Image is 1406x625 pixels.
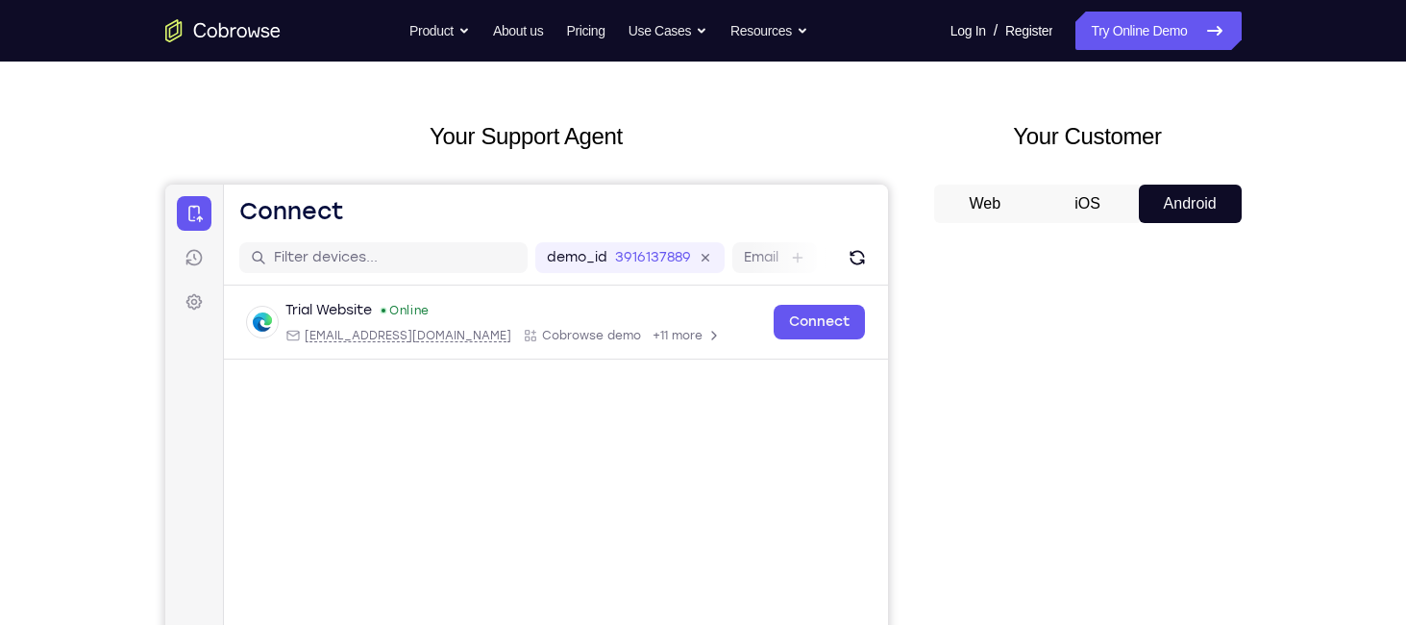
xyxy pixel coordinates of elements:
[566,12,604,50] a: Pricing
[333,579,449,617] button: 6-digit code
[165,19,281,42] a: Go to the home page
[1005,12,1052,50] a: Register
[377,143,476,159] span: Cobrowse demo
[409,12,470,50] button: Product
[950,12,986,50] a: Log In
[1036,185,1139,223] button: iOS
[120,143,346,159] div: Email
[165,119,888,154] h2: Your Support Agent
[629,12,707,50] button: Use Cases
[358,143,476,159] div: App
[994,19,998,42] span: /
[216,124,220,128] div: New devices found.
[139,143,346,159] span: web@example.com
[934,185,1037,223] button: Web
[120,116,207,136] div: Trial Website
[730,12,808,50] button: Resources
[1139,185,1242,223] button: Android
[934,119,1242,154] h2: Your Customer
[59,101,723,175] div: Open device details
[1075,12,1241,50] a: Try Online Demo
[487,143,537,159] span: +11 more
[493,12,543,50] a: About us
[214,118,264,134] div: Online
[608,120,700,155] a: Connect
